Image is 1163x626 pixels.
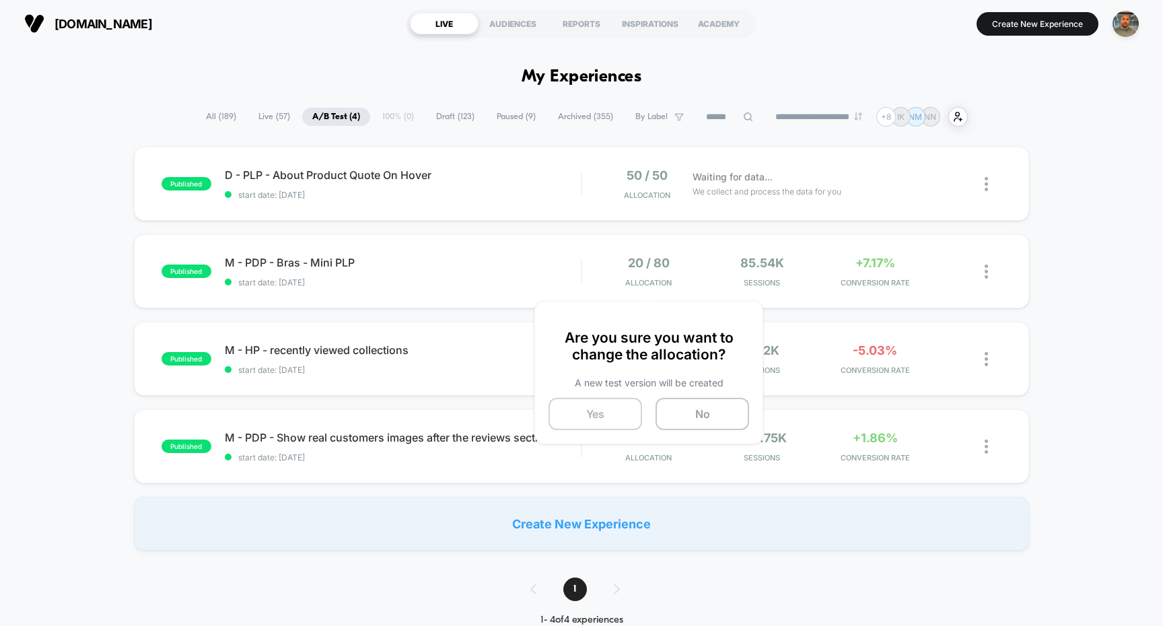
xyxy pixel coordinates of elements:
span: Draft ( 123 ) [426,108,485,126]
img: ppic [1113,11,1139,37]
button: ppic [1108,10,1143,38]
span: start date: [DATE] [225,277,581,287]
span: Paused ( 9 ) [487,108,546,126]
div: LIVE [410,13,479,34]
span: D - PLP - About Product Quote On Hover [225,168,581,182]
p: Are you sure you want to change the allocation? [549,329,749,363]
span: A/B Test ( 4 ) [302,108,370,126]
span: M - PDP - Show real customers images after the reviews section [225,431,581,444]
button: Yes [549,398,642,430]
img: close [985,352,988,366]
span: Waiting for data... [693,170,773,184]
h1: My Experiences [522,67,642,87]
span: 20 / 80 [628,256,670,270]
p: A new test version will be created [549,377,749,388]
span: -5.03% [853,343,897,357]
img: close [985,177,988,191]
div: AUDIENCES [479,13,547,34]
span: Archived ( 355 ) [548,108,623,126]
span: M - PDP - Bras - Mini PLP [225,256,581,269]
span: CONVERSION RATE [822,453,928,462]
span: +1.86% [853,431,898,445]
span: Live ( 57 ) [248,108,300,126]
span: M - HP - recently viewed collections [225,343,581,357]
p: NN [924,112,936,122]
span: published [162,352,211,366]
span: We collect and process the data for you [693,185,841,198]
span: Allocation [625,278,672,287]
div: 1 - 4 of 4 experiences [517,615,647,626]
span: start date: [DATE] [225,190,581,200]
span: 85.54k [740,256,784,270]
span: published [162,177,211,190]
span: By Label [635,112,668,122]
span: All ( 189 ) [196,108,246,126]
div: Create New Experience [134,497,1030,551]
p: IK [897,112,905,122]
div: REPORTS [547,13,616,34]
span: CONVERSION RATE [822,278,928,287]
img: close [985,265,988,279]
span: published [162,265,211,278]
span: Allocation [624,190,670,200]
img: end [854,112,862,120]
span: [DOMAIN_NAME] [55,17,152,31]
span: +7.17% [855,256,895,270]
div: ACADEMY [684,13,753,34]
button: No [656,398,749,430]
button: Create New Experience [977,12,1098,36]
span: Sessions [709,278,815,287]
span: 50 / 50 [627,168,668,182]
button: [DOMAIN_NAME] [20,13,156,34]
div: INSPIRATIONS [616,13,684,34]
span: start date: [DATE] [225,365,581,375]
span: start date: [DATE] [225,452,581,462]
span: 1 [563,578,587,601]
img: close [985,440,988,454]
div: + 8 [876,107,896,127]
img: Visually logo [24,13,44,34]
p: NM [909,112,922,122]
span: published [162,440,211,453]
span: CONVERSION RATE [822,366,928,375]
